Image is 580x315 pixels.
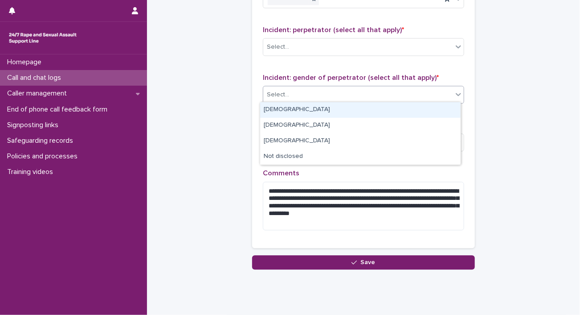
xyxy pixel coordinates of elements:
[7,29,78,47] img: rhQMoQhaT3yELyF149Cw
[260,133,461,149] div: Non-binary
[4,137,80,145] p: Safeguarding records
[4,89,74,98] p: Caller management
[4,105,114,114] p: End of phone call feedback form
[4,121,65,129] p: Signposting links
[263,75,439,82] span: Incident: gender of perpetrator (select all that apply)
[263,170,299,177] span: Comments
[267,91,289,100] div: Select...
[263,27,404,34] span: Incident: perpetrator (select all that apply)
[267,43,289,52] div: Select...
[4,152,85,161] p: Policies and processes
[4,168,60,176] p: Training videos
[4,74,68,82] p: Call and chat logs
[4,58,49,66] p: Homepage
[260,102,461,118] div: Male
[260,149,461,165] div: Not disclosed
[361,260,376,266] span: Save
[260,118,461,133] div: Female
[252,256,475,270] button: Save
